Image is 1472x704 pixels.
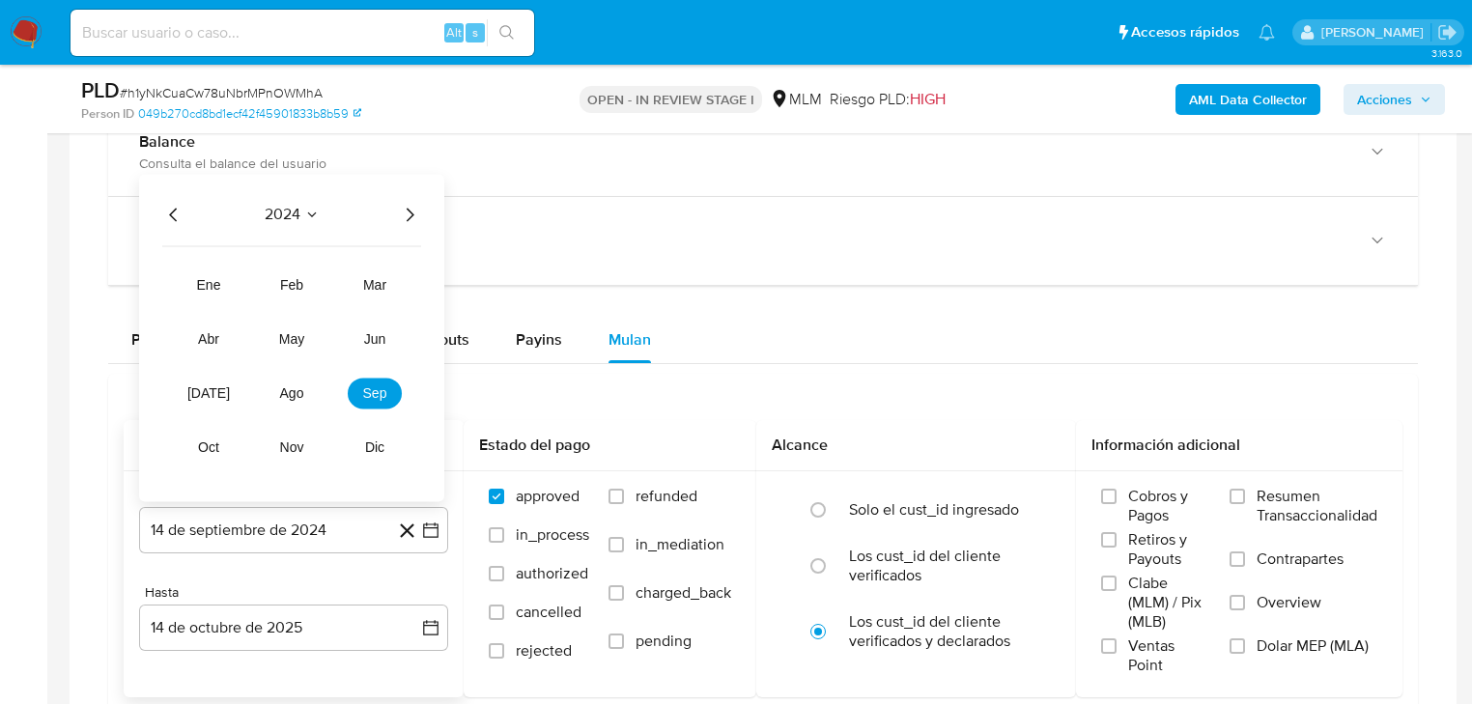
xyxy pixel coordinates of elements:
[1321,23,1430,42] p: michelleangelica.rodriguez@mercadolibre.com.mx
[1344,84,1445,115] button: Acciones
[1131,22,1239,42] span: Accesos rápidos
[120,83,323,102] span: # h1yNkCuaCw78uNbrMPnOWMhA
[1189,84,1307,115] b: AML Data Collector
[1357,84,1412,115] span: Acciones
[1431,45,1462,61] span: 3.163.0
[580,86,762,113] p: OPEN - IN REVIEW STAGE I
[138,105,361,123] a: 049b270cd8bd1ecf42f45901833b8b59
[71,20,534,45] input: Buscar usuario o caso...
[487,19,526,46] button: search-icon
[81,74,120,105] b: PLD
[81,105,134,123] b: Person ID
[910,88,946,110] span: HIGH
[1175,84,1320,115] button: AML Data Collector
[472,23,478,42] span: s
[830,89,946,110] span: Riesgo PLD:
[1259,24,1275,41] a: Notificaciones
[770,89,822,110] div: MLM
[1437,22,1458,42] a: Salir
[446,23,462,42] span: Alt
